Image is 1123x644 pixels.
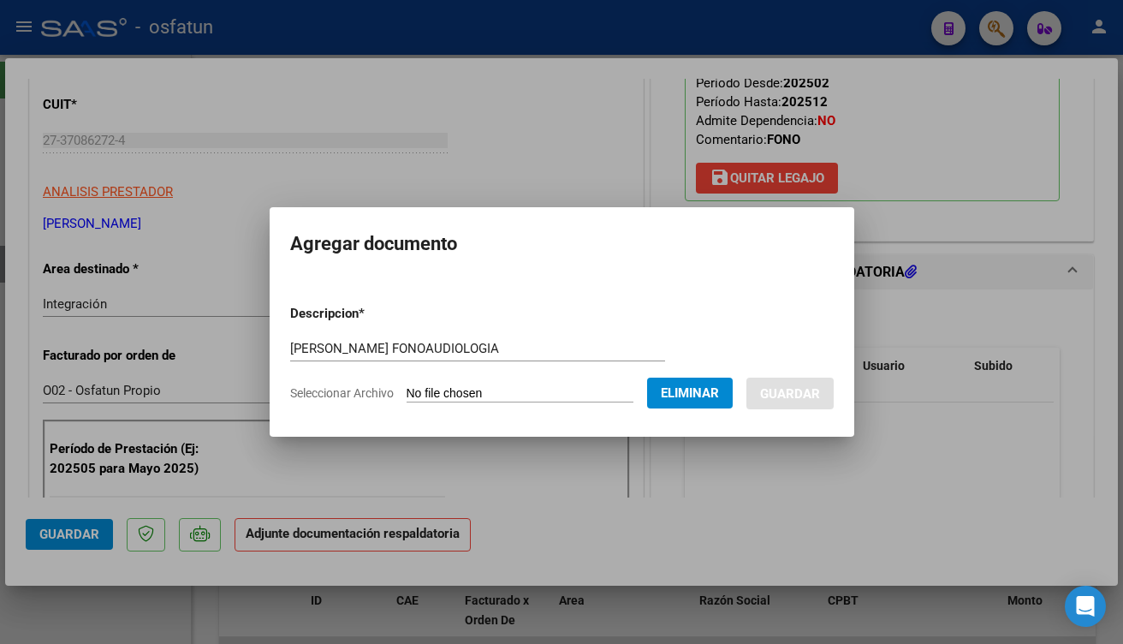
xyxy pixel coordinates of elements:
[290,386,394,400] span: Seleccionar Archivo
[290,228,834,260] h2: Agregar documento
[661,385,719,401] span: Eliminar
[290,304,454,324] p: Descripcion
[746,378,834,409] button: Guardar
[760,386,820,402] span: Guardar
[647,378,733,408] button: Eliminar
[1065,586,1106,627] div: Open Intercom Messenger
